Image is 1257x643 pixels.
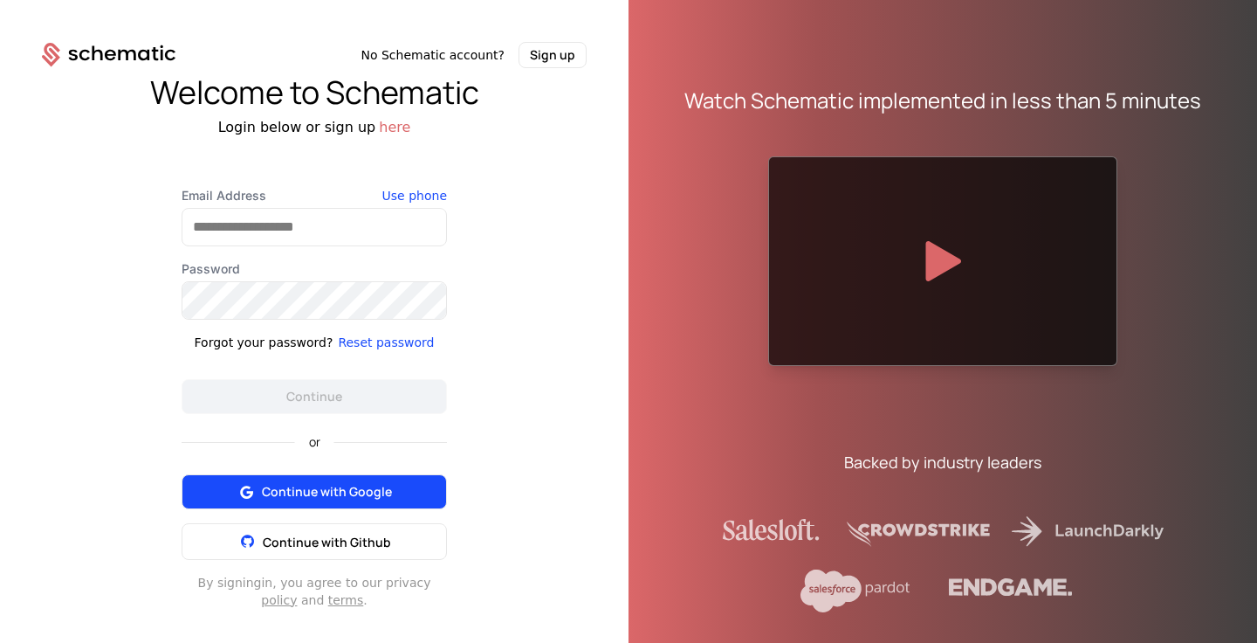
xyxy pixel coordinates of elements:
div: Watch Schematic implemented in less than 5 minutes [684,86,1201,114]
div: By signing in , you agree to our privacy and . [182,574,447,609]
button: Continue [182,379,447,414]
div: Forgot your password? [195,334,333,351]
div: Backed by industry leaders [844,450,1041,474]
button: Continue with Google [182,474,447,509]
span: or [295,436,334,448]
button: here [379,117,410,138]
button: Continue with Github [182,523,447,560]
a: terms [328,593,364,607]
button: Reset password [338,334,434,351]
button: Use phone [382,187,447,204]
a: policy [261,593,297,607]
label: Email Address [182,187,447,204]
button: Sign up [519,42,587,68]
label: Password [182,260,447,278]
span: No Schematic account? [361,46,505,64]
span: Continue with Google [262,483,392,501]
span: Continue with Github [263,534,391,550]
